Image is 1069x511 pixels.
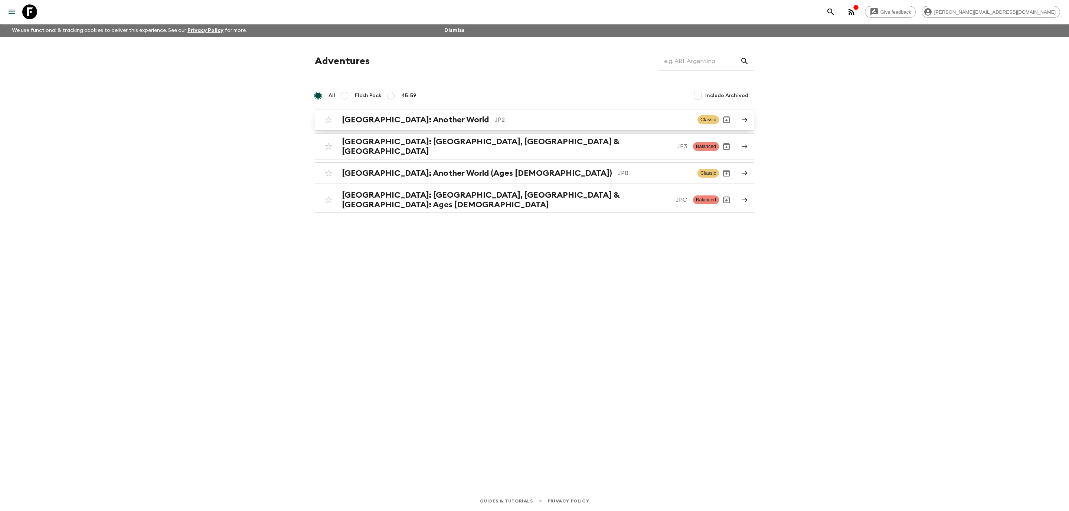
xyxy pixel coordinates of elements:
a: [GEOGRAPHIC_DATA]: Another WorldJP2ClassicArchive [315,109,754,131]
p: JPB [618,169,692,178]
h1: Adventures [315,54,370,69]
button: Dismiss [442,25,466,36]
span: 45-59 [401,92,416,99]
span: Classic [697,169,719,178]
h2: [GEOGRAPHIC_DATA]: [GEOGRAPHIC_DATA], [GEOGRAPHIC_DATA] & [GEOGRAPHIC_DATA]: Ages [DEMOGRAPHIC_DATA] [342,190,670,210]
a: [GEOGRAPHIC_DATA]: Another World (Ages [DEMOGRAPHIC_DATA])JPBClassicArchive [315,162,754,184]
a: Privacy Policy [187,28,223,33]
p: JP3 [677,142,687,151]
span: [PERSON_NAME][EMAIL_ADDRESS][DOMAIN_NAME] [930,9,1060,15]
div: [PERSON_NAME][EMAIL_ADDRESS][DOMAIN_NAME] [922,6,1060,18]
button: Archive [719,166,734,181]
span: Include Archived [705,92,748,99]
p: We use functional & tracking cookies to deliver this experience. See our for more. [9,24,250,37]
h2: [GEOGRAPHIC_DATA]: [GEOGRAPHIC_DATA], [GEOGRAPHIC_DATA] & [GEOGRAPHIC_DATA] [342,137,671,156]
button: menu [4,4,19,19]
a: Give feedback [865,6,916,18]
h2: [GEOGRAPHIC_DATA]: Another World [342,115,489,125]
span: Balanced [693,142,719,151]
span: All [328,92,335,99]
button: Archive [719,139,734,154]
span: Give feedback [876,9,915,15]
button: search adventures [823,4,838,19]
p: JPC [676,195,687,204]
a: Guides & Tutorials [480,497,533,505]
button: Archive [719,192,734,207]
span: Flash Pack [355,92,382,99]
span: Balanced [693,195,719,204]
span: Classic [697,115,719,124]
p: JP2 [495,115,692,124]
a: [GEOGRAPHIC_DATA]: [GEOGRAPHIC_DATA], [GEOGRAPHIC_DATA] & [GEOGRAPHIC_DATA]: Ages [DEMOGRAPHIC_DA... [315,187,754,213]
button: Archive [719,112,734,127]
input: e.g. AR1, Argentina [659,51,740,72]
h2: [GEOGRAPHIC_DATA]: Another World (Ages [DEMOGRAPHIC_DATA]) [342,168,612,178]
a: Privacy Policy [548,497,589,505]
a: [GEOGRAPHIC_DATA]: [GEOGRAPHIC_DATA], [GEOGRAPHIC_DATA] & [GEOGRAPHIC_DATA]JP3BalancedArchive [315,133,754,159]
